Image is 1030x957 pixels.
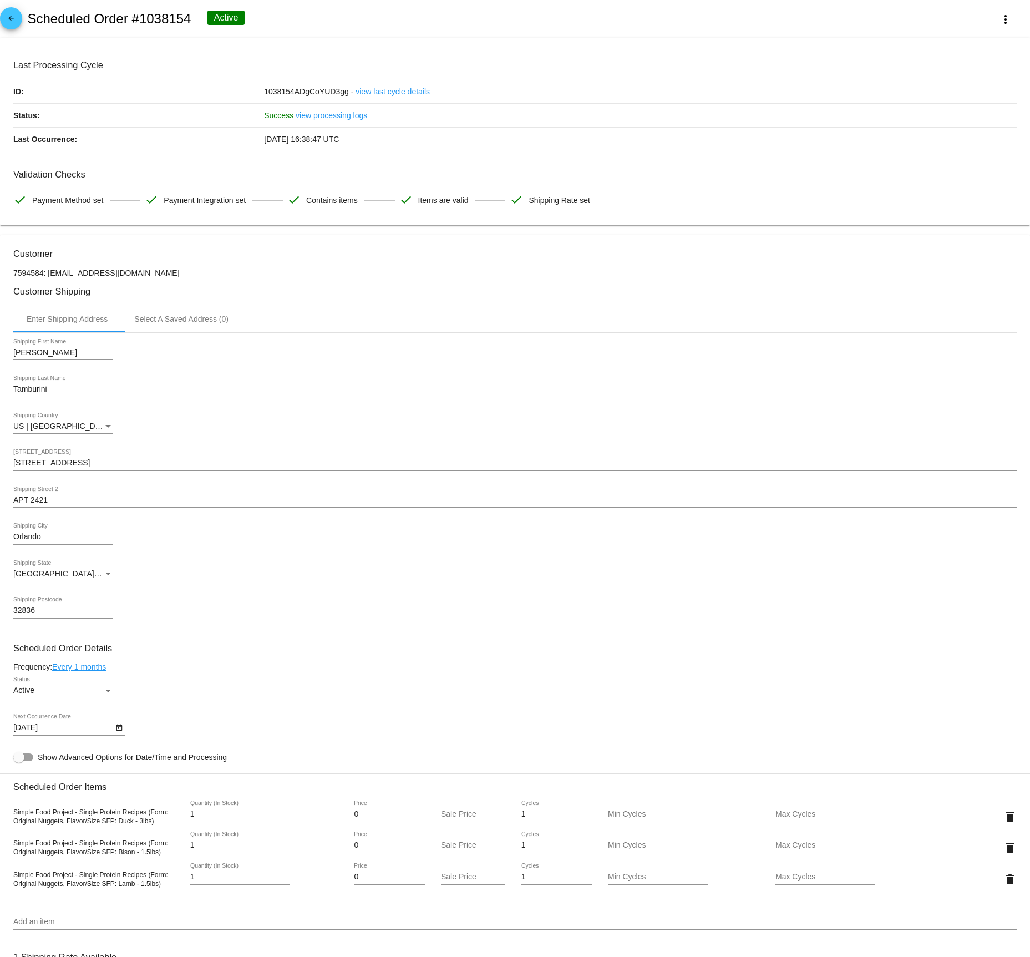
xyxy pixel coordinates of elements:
p: 7594584: [EMAIL_ADDRESS][DOMAIN_NAME] [13,269,1017,277]
h3: Scheduled Order Details [13,643,1017,654]
span: [GEOGRAPHIC_DATA] | [US_STATE] [13,569,144,578]
span: Show Advanced Options for Date/Time and Processing [38,752,227,763]
span: Items are valid [418,189,469,212]
input: Min Cycles [608,841,708,850]
h3: Customer Shipping [13,286,1017,297]
input: Cycles [521,810,592,819]
h3: Scheduled Order Items [13,773,1017,792]
span: Success [264,111,293,120]
a: Every 1 months [52,662,106,671]
button: Open calendar [113,721,125,733]
p: Last Occurrence: [13,128,264,151]
span: [DATE] 16:38:47 UTC [264,135,339,144]
mat-select: Shipping State [13,570,113,579]
h3: Last Processing Cycle [13,60,1017,70]
mat-icon: more_vert [999,13,1012,26]
mat-icon: check [13,193,27,206]
div: Frequency: [13,662,1017,671]
p: ID: [13,80,264,103]
input: Min Cycles [608,810,708,819]
input: Max Cycles [775,841,875,850]
span: Shipping Rate set [529,189,590,212]
mat-icon: delete [1003,841,1017,854]
mat-icon: check [287,193,301,206]
input: Sale Price [441,841,505,850]
input: Shipping Street 2 [13,496,1017,505]
input: Shipping Postcode [13,606,113,615]
span: 1038154ADgCoYUD3gg - [264,87,353,96]
h3: Validation Checks [13,169,1017,180]
a: view processing logs [296,104,367,127]
span: Simple Food Project - Single Protein Recipes (Form: Original Nuggets, Flavor/Size SFP: Duck - 3lbs) [13,808,168,825]
input: Shipping Street 1 [13,459,1017,468]
mat-icon: delete [1003,873,1017,886]
input: Shipping City [13,533,113,541]
mat-icon: check [510,193,523,206]
span: US | [GEOGRAPHIC_DATA] [13,422,111,431]
mat-select: Shipping Country [13,422,113,431]
mat-icon: check [399,193,413,206]
span: Simple Food Project - Single Protein Recipes (Form: Original Nuggets, Flavor/Size SFP: Bison - 1.... [13,839,168,856]
mat-icon: arrow_back [4,14,18,28]
mat-select: Status [13,686,113,695]
input: Quantity (In Stock) [190,810,290,819]
div: Active [207,11,245,25]
span: Payment Method set [32,189,103,212]
a: view last cycle details [356,80,430,103]
span: Contains items [306,189,358,212]
input: Price [354,841,425,850]
mat-icon: delete [1003,810,1017,823]
input: Shipping First Name [13,348,113,357]
input: Price [354,873,425,882]
span: Simple Food Project - Single Protein Recipes (Form: Original Nuggets, Flavor/Size SFP: Lamb - 1.5... [13,871,168,888]
input: Add an item [13,918,1017,926]
input: Quantity (In Stock) [190,841,290,850]
input: Next Occurrence Date [13,723,113,732]
input: Sale Price [441,873,505,882]
input: Max Cycles [775,810,875,819]
h2: Scheduled Order #1038154 [27,11,191,27]
span: Active [13,686,34,695]
input: Sale Price [441,810,505,819]
input: Max Cycles [775,873,875,882]
div: Select A Saved Address (0) [134,315,229,323]
input: Quantity (In Stock) [190,873,290,882]
input: Shipping Last Name [13,385,113,394]
input: Min Cycles [608,873,708,882]
div: Enter Shipping Address [27,315,108,323]
mat-icon: check [145,193,158,206]
input: Cycles [521,873,592,882]
h3: Customer [13,249,1017,259]
input: Cycles [521,841,592,850]
span: Payment Integration set [164,189,246,212]
p: Status: [13,104,264,127]
input: Price [354,810,425,819]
